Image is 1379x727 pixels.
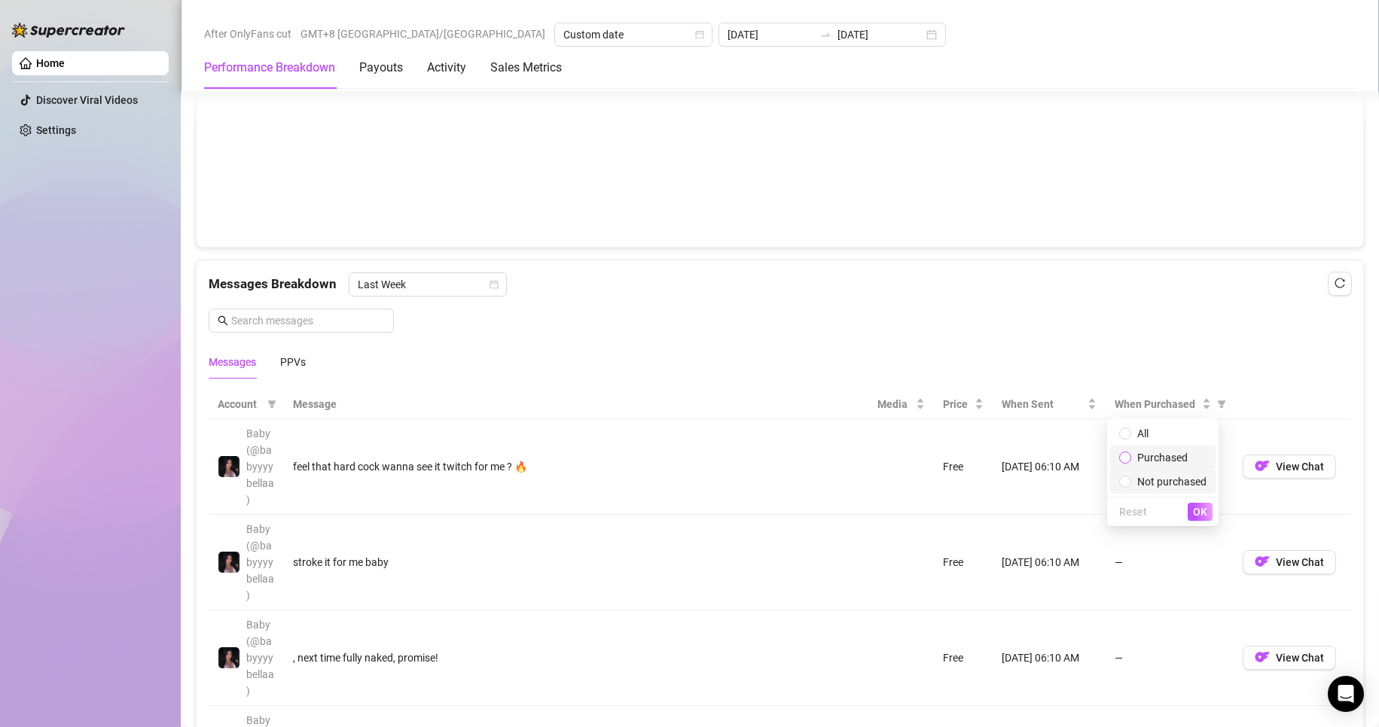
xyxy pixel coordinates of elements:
[267,400,276,409] span: filter
[877,396,914,412] span: Media
[1106,419,1234,515] td: —
[264,393,279,415] span: filter
[1137,427,1149,440] span: All
[819,29,831,41] span: swap-right
[1335,278,1345,288] span: reload
[490,280,499,289] span: calendar
[12,23,125,38] img: logo-BBDzfeDw.svg
[246,427,274,506] span: Baby (@babyyyybellaa)
[934,515,992,610] td: Free
[993,419,1106,515] td: [DATE] 06:10 AM
[1255,649,1270,665] img: OF
[490,59,562,77] div: Sales Metrics
[36,57,65,69] a: Home
[993,515,1106,610] td: [DATE] 06:10 AM
[204,59,335,77] div: Performance Breakdown
[819,29,831,41] span: to
[1214,393,1229,415] span: filter
[695,30,704,39] span: calendar
[1106,610,1234,706] td: —
[293,458,859,475] div: feel that hard cock wanna see it twitch for me ? 🔥
[1276,461,1324,473] span: View Chat
[1137,452,1188,464] span: Purchased
[1255,458,1270,473] img: OF
[1115,396,1199,412] span: When Purchased
[993,610,1106,706] td: [DATE] 06:10 AM
[209,354,256,370] div: Messages
[427,59,466,77] div: Activity
[218,396,261,412] span: Account
[1243,655,1336,667] a: OFView Chat
[1217,400,1226,409] span: filter
[1243,559,1336,571] a: OFView Chat
[934,419,992,515] td: Free
[293,649,859,666] div: , next time fully naked, promise!
[1243,550,1336,574] button: OFView Chat
[1243,455,1336,479] button: OFView Chat
[1002,396,1085,412] span: When Sent
[993,390,1106,419] th: When Sent
[1276,652,1324,664] span: View Chat
[1193,506,1207,518] span: OK
[231,312,385,329] input: Search messages
[204,23,291,45] span: After OnlyFans cut
[837,26,923,43] input: End date
[284,390,868,419] th: Message
[868,390,935,419] th: Media
[218,647,239,668] img: Baby (@babyyyybellaa)
[301,23,545,45] span: GMT+8 [GEOGRAPHIC_DATA]/[GEOGRAPHIC_DATA]
[1255,554,1270,569] img: OF
[359,59,403,77] div: Payouts
[934,390,992,419] th: Price
[280,354,306,370] div: PPVs
[1137,476,1207,488] span: Not purchased
[728,26,813,43] input: Start date
[1113,503,1153,521] button: Reset
[218,552,239,573] img: Baby (@babyyyybellaa)
[563,23,703,46] span: Custom date
[246,523,274,601] span: Baby (@babyyyybellaa)
[1243,464,1336,476] a: OFView Chat
[1106,390,1234,419] th: When Purchased
[1328,676,1364,712] div: Open Intercom Messenger
[218,315,228,326] span: search
[293,554,859,570] div: stroke it for me baby
[1243,646,1336,670] button: OFView Chat
[1106,515,1234,610] td: —
[36,94,138,106] a: Discover Viral Videos
[209,272,1351,297] div: Messages Breakdown
[36,124,76,136] a: Settings
[1188,503,1213,521] button: OK
[246,619,274,697] span: Baby (@babyyyybellaa)
[934,610,992,706] td: Free
[1276,556,1324,568] span: View Chat
[218,456,239,477] img: Baby (@babyyyybellaa)
[358,273,498,296] span: Last Week
[943,396,971,412] span: Price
